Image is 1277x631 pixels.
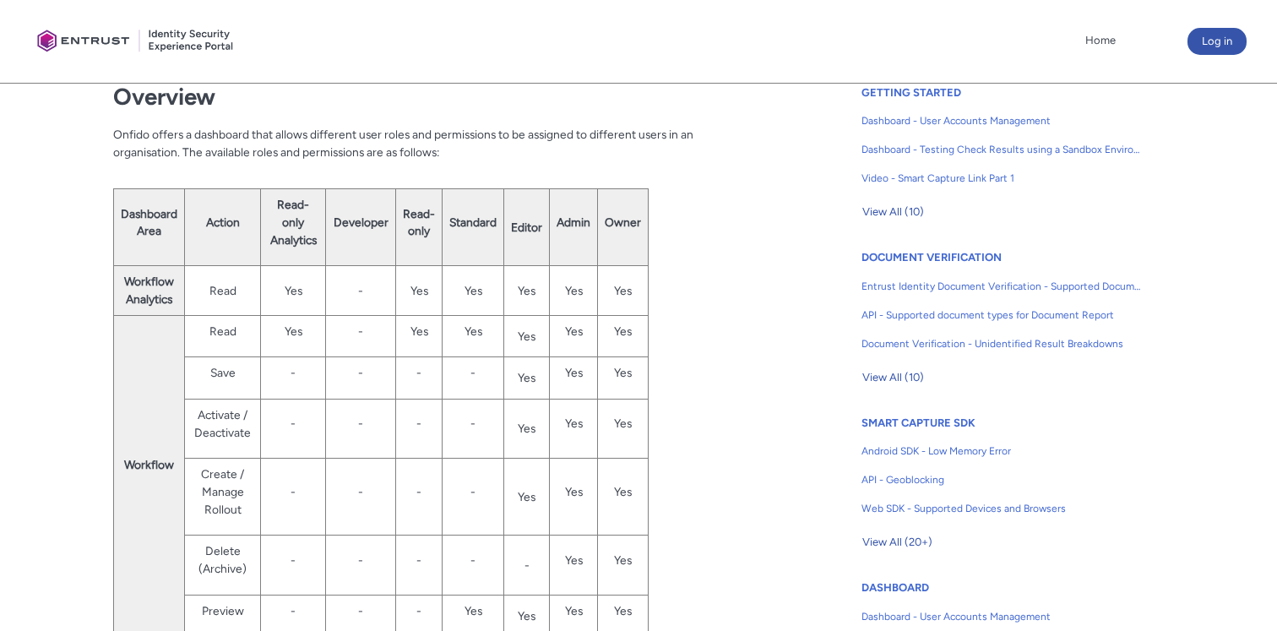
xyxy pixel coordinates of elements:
[270,198,317,246] strong: Read-only Analytics
[861,272,1142,301] a: Entrust Identity Document Verification - Supported Document type and size
[449,552,497,569] p: -
[861,416,975,429] a: SMART CAPTURE SDK
[861,501,1142,516] span: Web SDK - Supported Devices and Browsers
[268,323,318,340] p: Yes
[334,215,389,229] strong: Developer
[192,542,253,577] p: Delete (Archive)
[333,364,389,382] p: -
[861,494,1142,523] a: Web SDK - Supported Devices and Browsers
[550,266,598,315] td: Yes
[861,602,1142,631] a: Dashboard - User Accounts Management
[443,266,504,315] td: Yes
[449,215,497,229] strong: Standard
[598,266,649,315] td: Yes
[333,415,389,432] p: -
[862,530,932,555] span: View All (20+)
[403,364,435,382] p: -
[192,323,253,340] p: Read
[861,301,1142,329] a: API - Supported document types for Document Report
[862,365,924,390] span: View All (10)
[124,458,174,471] strong: Workflow
[557,323,590,340] p: Yes
[403,483,435,501] p: -
[504,459,550,536] td: Yes
[449,364,497,382] p: -
[861,171,1142,186] span: Video - Smart Capture Link Part 1
[333,552,389,569] p: -
[268,483,318,501] p: -
[403,602,435,620] p: -
[268,552,318,569] p: -
[268,364,318,382] p: -
[605,323,641,340] p: Yes
[449,483,497,501] p: -
[113,126,737,178] p: Onfido offers a dashboard that allows different user roles and permissions to be assigned to diff...
[605,552,641,569] p: Yes
[449,602,497,620] p: Yes
[862,199,924,225] span: View All (10)
[605,602,641,620] p: Yes
[861,336,1142,351] span: Document Verification - Unidentified Result Breakdowns
[504,315,550,357] td: Yes
[861,251,1002,264] a: DOCUMENT VERIFICATION
[192,465,253,518] p: Create / Manage Rollout
[333,483,389,501] p: -
[192,602,253,620] p: Preview
[557,215,590,229] strong: Admin
[861,465,1142,494] a: API - Geoblocking
[504,536,550,595] td: -
[861,581,929,594] a: DASHBOARD
[326,266,396,315] td: -
[861,472,1142,487] span: API - Geoblocking
[605,483,641,501] p: Yes
[861,364,925,391] button: View All (10)
[1187,28,1247,55] button: Log in
[861,609,1142,624] span: Dashboard - User Accounts Management
[557,602,590,620] p: Yes
[403,415,435,432] p: -
[557,552,590,569] p: Yes
[261,266,326,315] td: Yes
[605,364,641,382] p: Yes
[268,415,318,432] p: -
[861,164,1142,193] a: Video - Smart Capture Link Part 1
[605,415,641,432] p: Yes
[557,483,590,501] p: Yes
[861,135,1142,164] a: Dashboard - Testing Check Results using a Sandbox Environment
[861,199,925,226] button: View All (10)
[121,207,177,238] strong: Dashboard Area
[192,406,253,441] p: Activate / Deactivate
[333,323,389,340] p: -
[861,329,1142,358] a: Document Verification - Unidentified Result Breakdowns
[605,215,641,229] strong: Owner
[113,83,215,111] strong: Overview
[861,113,1142,128] span: Dashboard - User Accounts Management
[861,142,1142,157] span: Dashboard - Testing Check Results using a Sandbox Environment
[504,357,550,400] td: Yes
[192,364,253,382] p: Save
[861,86,961,99] a: GETTING STARTED
[206,215,240,229] strong: Action
[268,602,318,620] p: -
[861,307,1142,323] span: API - Supported document types for Document Report
[403,323,435,340] p: Yes
[861,437,1142,465] a: Android SDK - Low Memory Error
[1081,28,1120,53] a: Home
[861,279,1142,294] span: Entrust Identity Document Verification - Supported Document type and size
[333,602,389,620] p: -
[504,400,550,459] td: Yes
[403,207,435,238] strong: Read-only
[449,415,497,432] p: -
[396,266,443,315] td: Yes
[861,529,933,556] button: View All (20+)
[449,323,497,340] p: Yes
[557,364,590,382] p: Yes
[403,552,435,569] p: -
[124,275,174,306] strong: Workflow Analytics
[185,266,261,315] td: Read
[861,443,1142,459] span: Android SDK - Low Memory Error
[504,266,550,315] td: Yes
[557,415,590,432] p: Yes
[511,220,542,234] strong: Editor
[861,106,1142,135] a: Dashboard - User Accounts Management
